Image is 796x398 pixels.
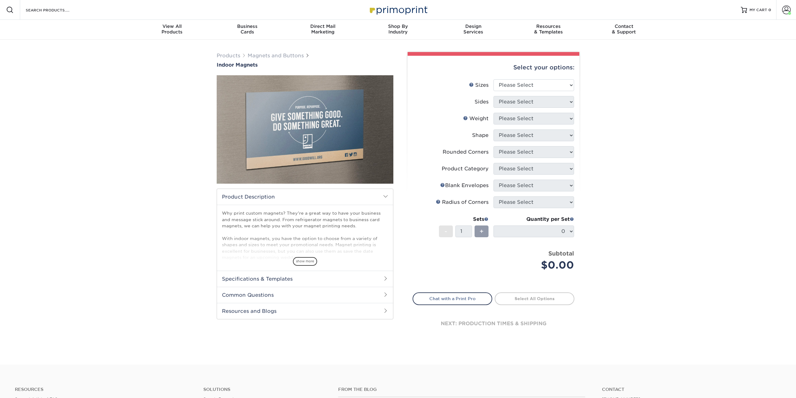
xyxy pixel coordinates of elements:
[442,165,489,173] div: Product Category
[15,387,194,392] h4: Resources
[475,98,489,106] div: Sides
[586,24,661,35] div: & Support
[338,387,585,392] h4: From the Blog
[440,182,489,189] div: Blank Envelopes
[210,24,285,29] span: Business
[217,68,393,190] img: Indoor Magnets 01
[135,20,210,40] a: View AllProducts
[436,199,489,206] div: Radius of Corners
[360,24,436,35] div: Industry
[469,81,489,89] div: Sizes
[480,227,484,236] span: +
[217,62,258,68] span: Indoor Magnets
[248,53,304,59] a: Magnets and Buttons
[222,210,388,260] p: Why print custom magnets? They're a great way to have your business and message stick around. Fro...
[25,6,86,14] input: SEARCH PRODUCTS.....
[750,7,767,13] span: MY CART
[436,24,511,35] div: Services
[293,257,317,265] span: show more
[493,216,574,223] div: Quantity per Set
[586,20,661,40] a: Contact& Support
[444,227,447,236] span: -
[548,250,574,257] strong: Subtotal
[210,24,285,35] div: Cards
[463,115,489,122] div: Weight
[285,20,360,40] a: Direct MailMarketing
[360,24,436,29] span: Shop By
[360,20,436,40] a: Shop ByIndustry
[217,53,240,59] a: Products
[217,287,393,303] h2: Common Questions
[217,189,393,205] h2: Product Description
[285,24,360,35] div: Marketing
[203,387,329,392] h4: Solutions
[768,8,771,12] span: 0
[413,292,492,305] a: Chat with a Print Pro
[472,132,489,139] div: Shape
[217,271,393,287] h2: Specifications & Templates
[135,24,210,35] div: Products
[135,24,210,29] span: View All
[511,20,586,40] a: Resources& Templates
[217,62,393,68] a: Indoor Magnets
[511,24,586,29] span: Resources
[436,24,511,29] span: Design
[413,56,574,79] div: Select your options:
[495,292,574,305] a: Select All Options
[439,216,489,223] div: Sets
[443,148,489,156] div: Rounded Corners
[210,20,285,40] a: BusinessCards
[367,3,429,16] img: Primoprint
[413,305,574,342] div: next: production times & shipping
[217,303,393,319] h2: Resources and Blogs
[586,24,661,29] span: Contact
[602,387,781,392] a: Contact
[285,24,360,29] span: Direct Mail
[511,24,586,35] div: & Templates
[498,258,574,273] div: $0.00
[436,20,511,40] a: DesignServices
